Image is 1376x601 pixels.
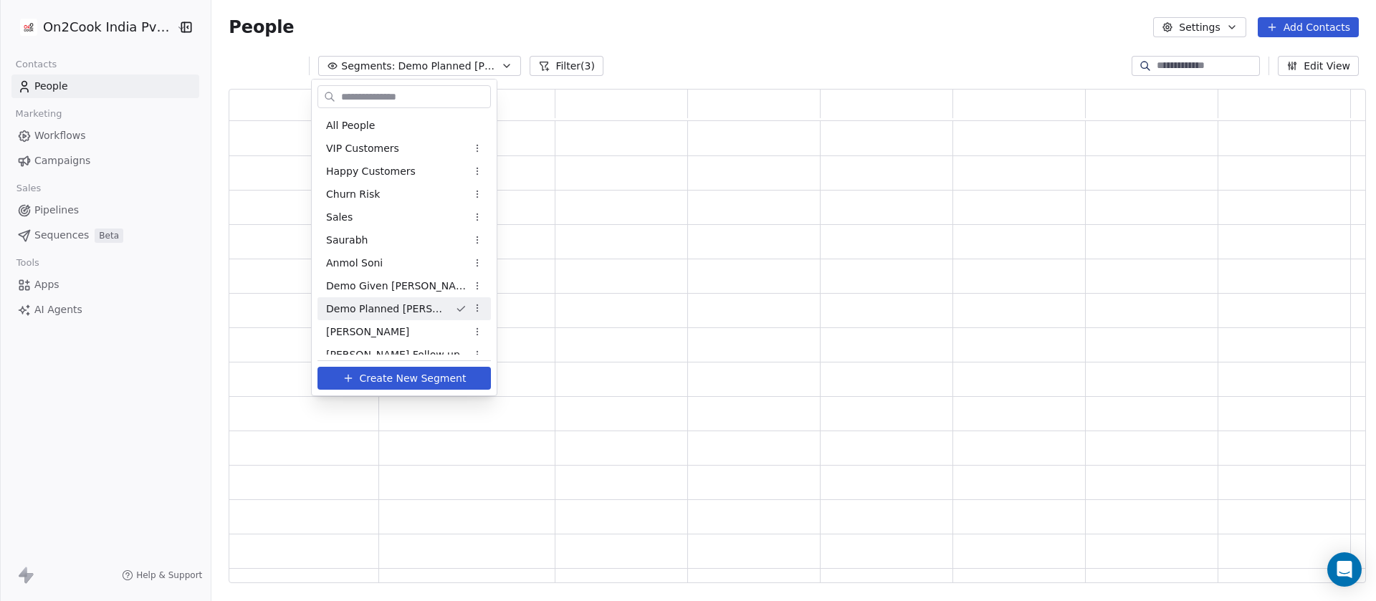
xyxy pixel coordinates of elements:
span: Demo Given [PERSON_NAME] [326,279,467,294]
span: All People [326,118,375,133]
span: Anmol Soni [326,256,383,271]
span: [PERSON_NAME] Follow up [326,347,460,362]
button: Create New Segment [317,367,491,390]
span: VIP Customers [326,141,399,156]
span: [PERSON_NAME] [326,324,409,340]
span: Demo Planned [PERSON_NAME] [326,302,444,317]
span: Churn Risk [326,187,380,202]
span: Saurabh [326,233,368,248]
span: Create New Segment [360,371,467,386]
span: Sales [326,210,353,225]
span: Happy Customers [326,164,416,179]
